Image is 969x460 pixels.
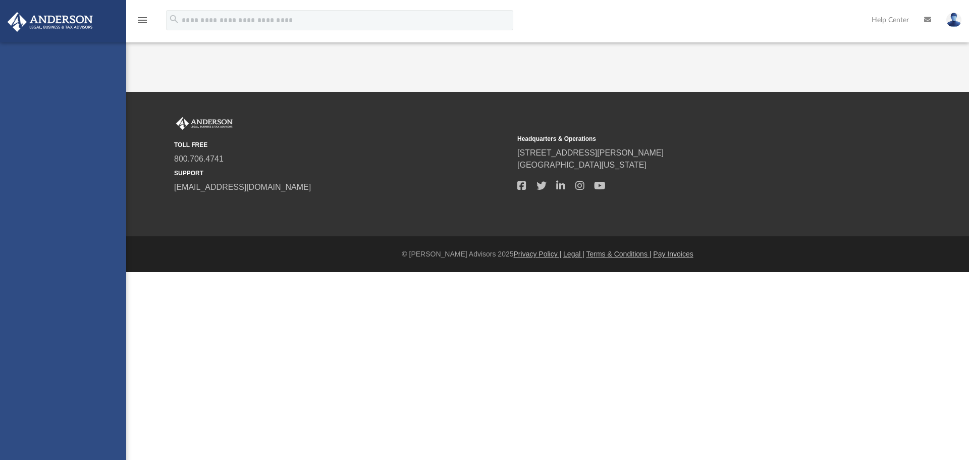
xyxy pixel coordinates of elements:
i: search [169,14,180,25]
a: [EMAIL_ADDRESS][DOMAIN_NAME] [174,183,311,191]
small: SUPPORT [174,169,510,178]
a: Privacy Policy | [514,250,562,258]
a: menu [136,19,148,26]
a: Terms & Conditions | [586,250,652,258]
a: Legal | [563,250,584,258]
img: Anderson Advisors Platinum Portal [5,12,96,32]
img: Anderson Advisors Platinum Portal [174,117,235,130]
i: menu [136,14,148,26]
a: [GEOGRAPHIC_DATA][US_STATE] [517,161,647,169]
a: 800.706.4741 [174,155,224,163]
small: TOLL FREE [174,140,510,149]
a: Pay Invoices [653,250,693,258]
a: [STREET_ADDRESS][PERSON_NAME] [517,148,664,157]
div: © [PERSON_NAME] Advisors 2025 [126,249,969,260]
img: User Pic [946,13,961,27]
small: Headquarters & Operations [517,134,853,143]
